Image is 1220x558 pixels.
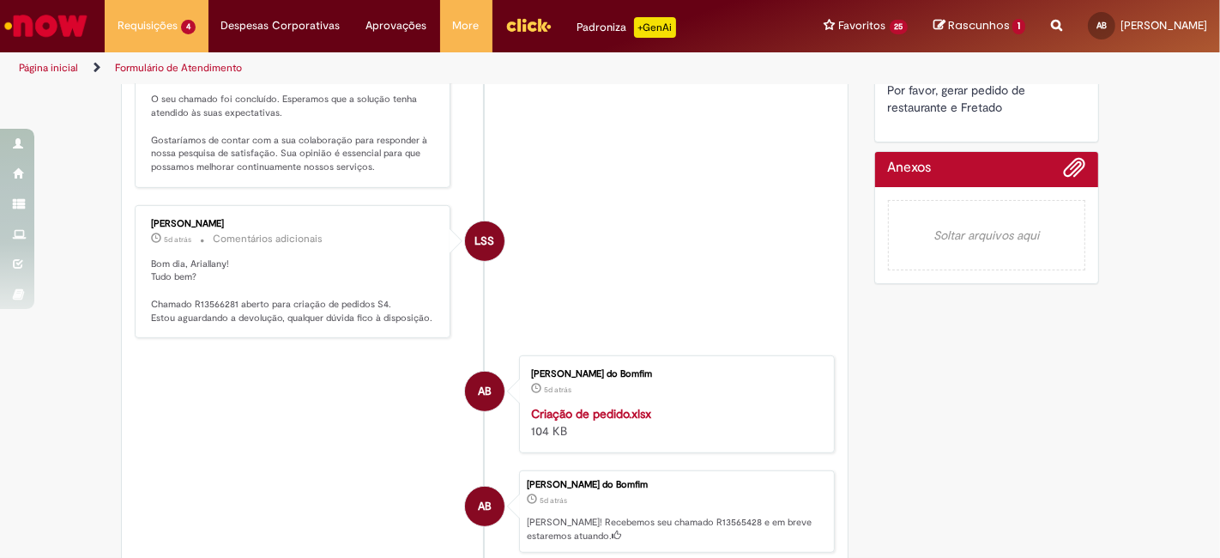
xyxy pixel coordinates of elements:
span: LSS [474,221,494,262]
span: 5d atrás [164,234,191,245]
img: ServiceNow [2,9,90,43]
span: Aprovações [366,17,427,34]
div: [PERSON_NAME] [151,219,437,229]
h2: Anexos [888,161,932,176]
time: 25/09/2025 09:33:43 [544,385,571,395]
div: 104 KB [531,405,817,440]
time: 25/09/2025 12:01:52 [164,234,191,245]
a: Formulário de Atendimento [115,61,242,75]
span: Rascunhos [948,17,1010,33]
div: Ariallany Christyne Bernardo Do Bomfim [465,487,504,526]
span: [PERSON_NAME] [1120,18,1207,33]
ul: Trilhas de página [13,52,800,84]
p: [PERSON_NAME]! Recebemos seu chamado R13565428 e em breve estaremos atuando. [527,516,825,543]
div: Padroniza [577,17,676,38]
span: Requisições [118,17,178,34]
div: Lidiane Scotti Santos [465,221,504,261]
img: click_logo_yellow_360x200.png [505,12,552,38]
span: 1 [1012,19,1025,34]
button: Adicionar anexos [1063,156,1085,187]
span: More [453,17,480,34]
small: Comentários adicionais [213,232,323,246]
a: Página inicial [19,61,78,75]
span: AB [478,371,492,412]
p: Bom dia, Ariallany! Tudo bem? Chamado R13566281 aberto para criação de pedidos S4. Estou aguardan... [151,258,437,325]
a: Criação de pedido.xlsx [531,406,651,422]
span: 5d atrás [544,385,571,395]
time: 25/09/2025 09:33:55 [540,495,567,506]
span: AB [1096,20,1107,31]
span: 25 [890,20,909,34]
div: Ariallany Christyne Bernardo Do Bomfim [465,372,504,411]
div: [PERSON_NAME] do Bomfim [531,369,817,379]
div: [PERSON_NAME] do Bomfim [527,480,825,490]
span: 5d atrás [540,495,567,506]
span: 4 [181,20,196,34]
em: Soltar arquivos aqui [888,200,1086,270]
span: Por favor, gerar pedido de restaurante e Fretado [888,82,1030,115]
span: AB [478,486,492,527]
span: Favoritos [839,17,886,34]
p: +GenAi [634,17,676,38]
span: Despesas Corporativas [221,17,341,34]
a: Rascunhos [933,18,1025,34]
li: Ariallany Christyne Bernardo do Bomfim [135,470,835,553]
